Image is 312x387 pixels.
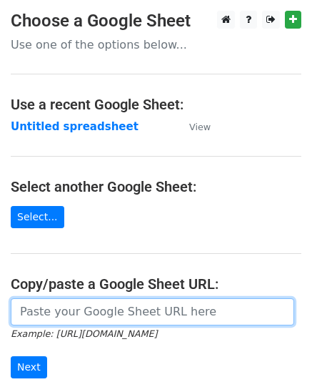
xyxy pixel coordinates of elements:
[11,206,64,228] a: Select...
[11,96,301,113] h4: Use a recent Google Sheet:
[175,120,211,133] a: View
[11,298,294,325] input: Paste your Google Sheet URL here
[11,178,301,195] h4: Select another Google Sheet:
[11,120,139,133] a: Untitled spreadsheet
[11,11,301,31] h3: Choose a Google Sheet
[11,37,301,52] p: Use one of the options below...
[11,328,157,339] small: Example: [URL][DOMAIN_NAME]
[241,318,312,387] iframe: Chat Widget
[189,122,211,132] small: View
[11,356,47,378] input: Next
[11,275,301,293] h4: Copy/paste a Google Sheet URL:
